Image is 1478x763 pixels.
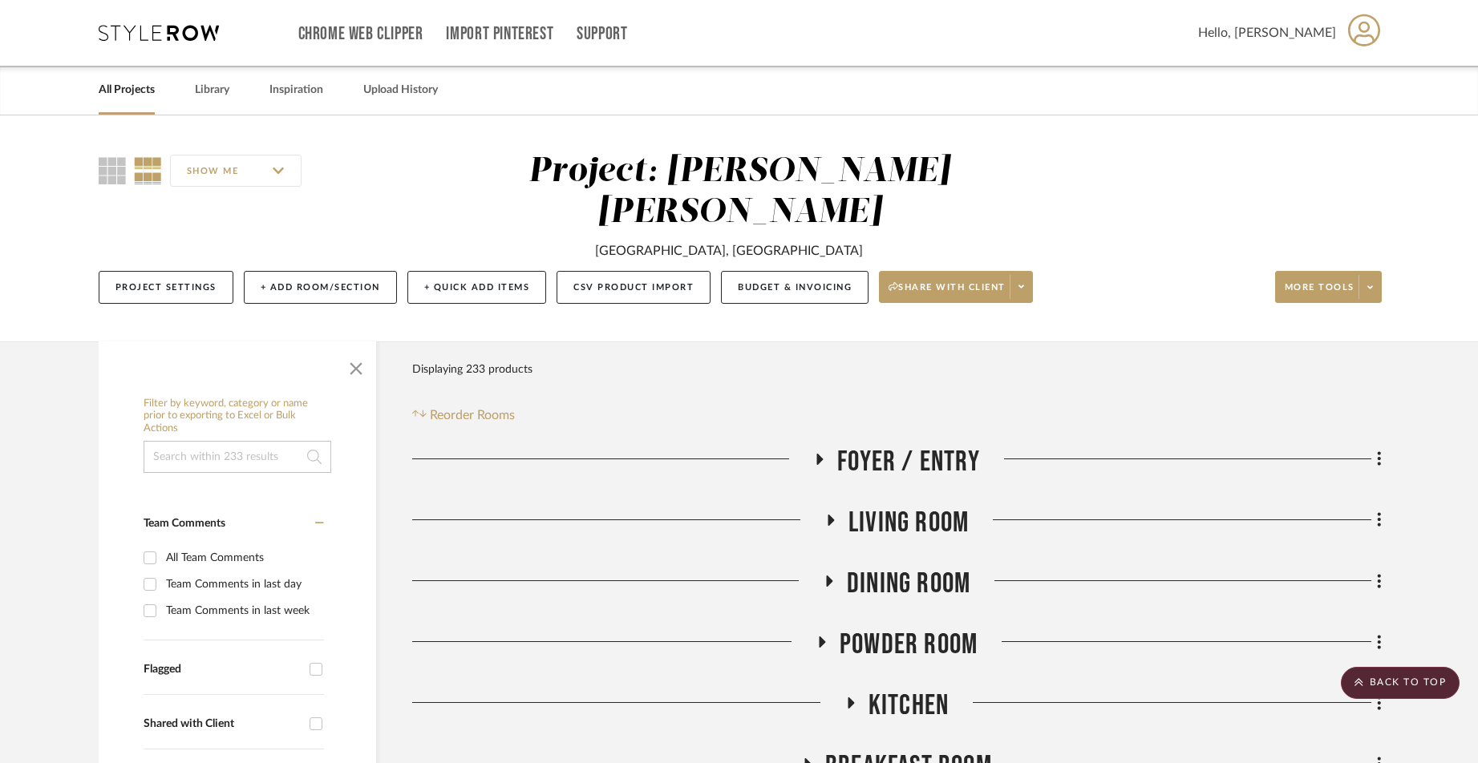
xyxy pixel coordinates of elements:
[407,271,547,304] button: + Quick Add Items
[99,271,233,304] button: Project Settings
[144,441,331,473] input: Search within 233 results
[721,271,869,304] button: Budget & Invoicing
[1285,281,1354,305] span: More tools
[840,628,978,662] span: Powder Room
[1275,271,1382,303] button: More tools
[166,598,320,624] div: Team Comments in last week
[144,398,331,435] h6: Filter by keyword, category or name prior to exporting to Excel or Bulk Actions
[869,688,949,723] span: Kitchen
[244,271,397,304] button: + Add Room/Section
[430,406,515,425] span: Reorder Rooms
[99,79,155,101] a: All Projects
[879,271,1033,303] button: Share with client
[144,717,302,731] div: Shared with Client
[837,445,980,479] span: Foyer / Entry
[847,567,970,601] span: Dining Room
[889,281,1006,305] span: Share with client
[595,241,863,260] div: [GEOGRAPHIC_DATA], [GEOGRAPHIC_DATA]
[298,27,423,41] a: Chrome Web Clipper
[412,406,516,425] button: Reorder Rooms
[166,571,320,597] div: Team Comments in last day
[144,518,225,529] span: Team Comments
[1198,23,1336,42] span: Hello, [PERSON_NAME]
[363,79,438,101] a: Upload History
[166,545,320,571] div: All Team Comments
[848,506,969,540] span: Living Room
[1341,667,1460,699] scroll-to-top-button: BACK TO TOP
[557,271,711,304] button: CSV Product Import
[144,663,302,676] div: Flagged
[446,27,553,41] a: Import Pinterest
[528,155,950,229] div: Project: [PERSON_NAME] [PERSON_NAME]
[412,353,532,386] div: Displaying 233 products
[340,349,372,381] button: Close
[577,27,627,41] a: Support
[269,79,323,101] a: Inspiration
[195,79,229,101] a: Library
